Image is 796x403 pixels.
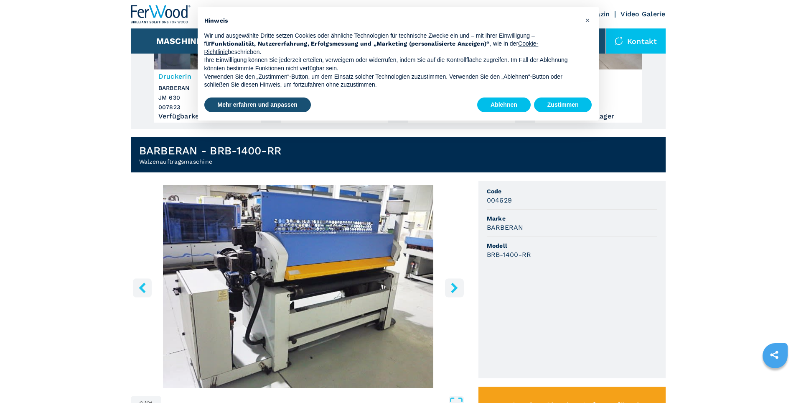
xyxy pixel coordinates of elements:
[211,40,490,47] strong: Funktionalität, Nutzererfahrung, Erfolgsmessung und „Marketing (personalisierte Anzeigen)“
[487,241,657,250] span: Modell
[621,10,665,18] a: Video Galerie
[131,185,466,388] img: Walzenauftragsmaschine BARBERAN BRB-1400-RR
[487,250,532,259] h3: BRB-1400-RR
[487,195,512,205] h3: 004629
[204,32,579,56] p: Wir und ausgewählte Dritte setzen Cookies oder ähnliche Technologien für technische Zwecke ein un...
[477,98,531,113] button: Ablehnen
[615,37,623,45] img: Kontakt
[585,15,590,25] span: ×
[487,214,657,223] span: Marke
[139,157,282,166] h2: Walzenauftragsmaschine
[760,365,790,397] iframe: Chat
[131,5,191,23] img: Ferwood
[204,40,539,55] a: Cookie-Richtlinie
[487,223,524,232] h3: BARBERAN
[204,17,579,25] h2: Hinweis
[581,13,595,27] button: Schließen Sie diesen Hinweis
[158,114,257,118] div: Verfügbarkeit : ab sofort
[131,185,466,388] div: Go to Slide 6
[534,98,592,113] button: Zustimmen
[204,98,311,113] button: Mehr erfahren und anpassen
[204,56,579,72] p: Ihre Einwilligung können Sie jederzeit erteilen, verweigern oder widerrufen, indem Sie auf die Ko...
[158,72,257,81] h3: Druckerin
[158,83,257,112] h3: BARBERAN JM 630 007823
[133,278,152,297] button: left-button
[154,7,261,123] a: Druckerin BARBERAN JM 630DruckerinBARBERANJM 630007823Verfügbarkeit:ab sofort
[606,28,666,54] div: Kontakt
[764,344,785,365] a: sharethis
[204,73,579,89] p: Verwenden Sie den „Zustimmen“-Button, um dem Einsatz solcher Technologien zuzustimmen. Verwenden ...
[445,278,464,297] button: right-button
[156,36,209,46] button: Maschinen
[139,144,282,157] h1: BARBERAN - BRB-1400-RR
[487,187,657,195] span: Code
